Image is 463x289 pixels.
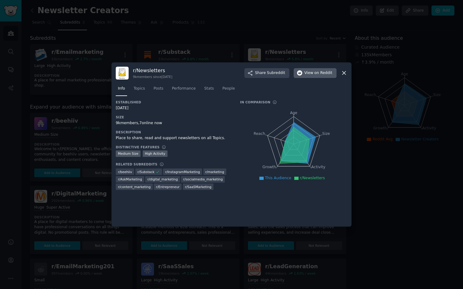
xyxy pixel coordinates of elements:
div: High Activity [143,150,168,157]
h3: Related Subreddits [116,162,157,166]
span: Stats [204,86,214,91]
button: ShareSubreddit [244,68,289,78]
div: [DATE] [116,106,231,111]
span: This Audience [265,176,291,180]
span: r/ digital_marketing [147,177,178,181]
a: Topics [131,84,147,96]
span: Share [255,70,285,76]
h3: Distinctive Features [116,145,160,149]
span: r/ SaaSMarketing [185,185,211,189]
img: Newsletters [116,67,129,80]
tspan: Age [290,111,297,115]
span: Posts [153,86,163,91]
span: r/ marketing [205,170,224,174]
h3: Size [116,115,231,119]
a: People [220,84,237,96]
span: on Reddit [314,70,332,76]
a: Performance [170,84,198,96]
h3: In Comparison [240,100,270,104]
span: Subreddit [267,70,285,76]
a: Stats [202,84,216,96]
div: 9k members, 7 online now [116,120,231,126]
span: r/ beehiiv [118,170,132,174]
h3: Description [116,130,231,134]
span: Performance [172,86,196,91]
span: Topics [134,86,145,91]
tspan: Reach [254,131,265,135]
span: r/Newsletters [300,176,325,180]
span: r/ content_marketing [118,185,151,189]
h3: r/ Newsletters [133,67,172,74]
a: Info [116,84,127,96]
a: Posts [151,84,165,96]
div: Place to share, read and support newsletters on all Topics. [116,135,231,141]
span: r/ socialmedia_marketing [183,177,223,181]
span: r/ Substack [137,170,155,174]
span: r/ Entrepreneur [156,185,179,189]
span: r/ InstagramMarketing [165,170,200,174]
div: 9k members since [DATE] [133,75,172,79]
h3: Established [116,100,231,104]
tspan: Growth [262,165,276,169]
div: Medium Size [116,150,141,157]
span: r/ AskMarketing [118,177,142,181]
tspan: Size [322,131,330,135]
button: Viewon Reddit [294,68,337,78]
tspan: Activity [311,165,326,169]
span: View [304,70,332,76]
span: Info [118,86,125,91]
span: People [222,86,235,91]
